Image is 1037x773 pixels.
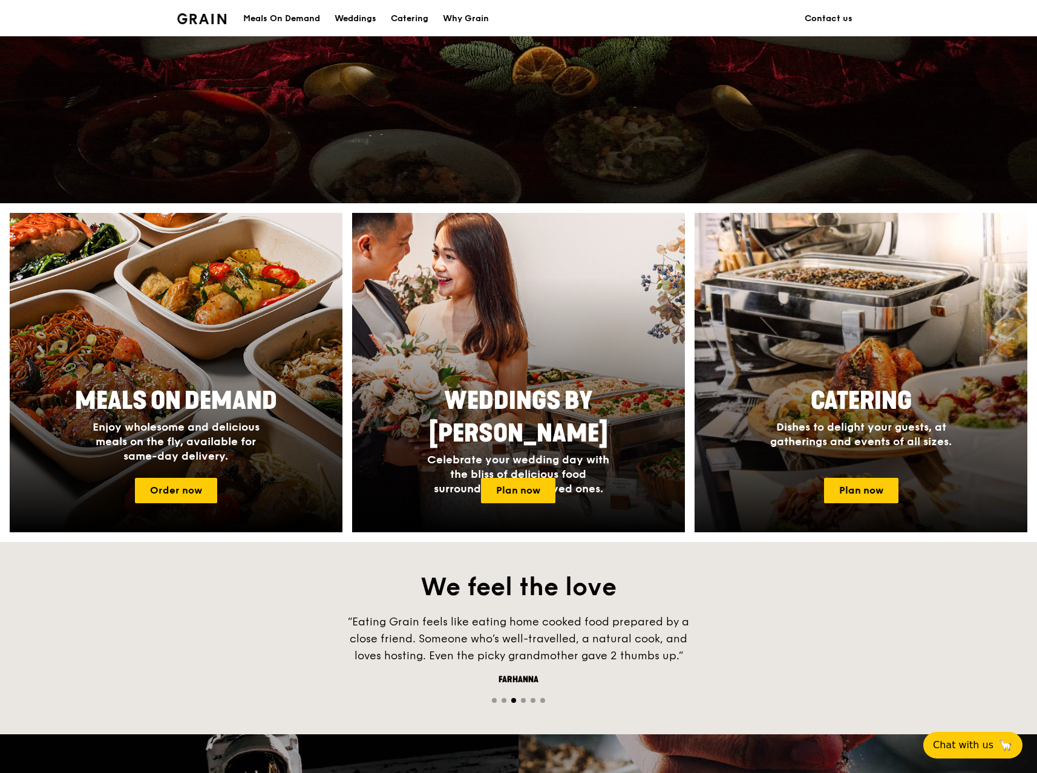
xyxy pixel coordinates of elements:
a: CateringDishes to delight your guests, at gatherings and events of all sizes.Plan now [695,213,1027,532]
a: Order now [135,478,217,503]
div: Catering [391,1,428,37]
div: Weddings [335,1,376,37]
span: Celebrate your wedding day with the bliss of delicious food surrounded by your loved ones. [427,453,609,495]
a: Weddings by [PERSON_NAME]Celebrate your wedding day with the bliss of delicious food surrounded b... [352,213,685,532]
span: Go to slide 4 [521,698,526,703]
div: “Eating Grain feels like eating home cooked food prepared by a close friend. Someone who’s well-t... [337,613,700,664]
button: Chat with us🦙 [923,732,1022,758]
img: meals-on-demand-card.d2b6f6db.png [10,213,342,532]
span: Dishes to delight your guests, at gatherings and events of all sizes. [770,420,952,448]
a: Plan now [824,478,898,503]
a: Why Grain [436,1,496,37]
span: Chat with us [933,738,993,752]
a: Catering [384,1,436,37]
span: Go to slide 6 [540,698,545,703]
span: Go to slide 1 [492,698,497,703]
span: Meals On Demand [75,386,277,416]
img: weddings-card.4f3003b8.jpg [352,213,685,532]
div: Farhanna [337,674,700,686]
a: Weddings [327,1,384,37]
span: 🦙 [998,738,1013,752]
a: Meals On DemandEnjoy wholesome and delicious meals on the fly, available for same-day delivery.Or... [10,213,342,532]
a: Contact us [797,1,860,37]
div: Meals On Demand [243,1,320,37]
span: Go to slide 3 [511,698,516,703]
span: Go to slide 5 [531,698,535,703]
span: Catering [811,386,912,416]
span: Enjoy wholesome and delicious meals on the fly, available for same-day delivery. [93,420,260,463]
span: Go to slide 2 [502,698,506,703]
img: Grain [177,13,226,24]
div: Why Grain [443,1,489,37]
a: Plan now [481,478,555,503]
span: Weddings by [PERSON_NAME] [429,386,608,448]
